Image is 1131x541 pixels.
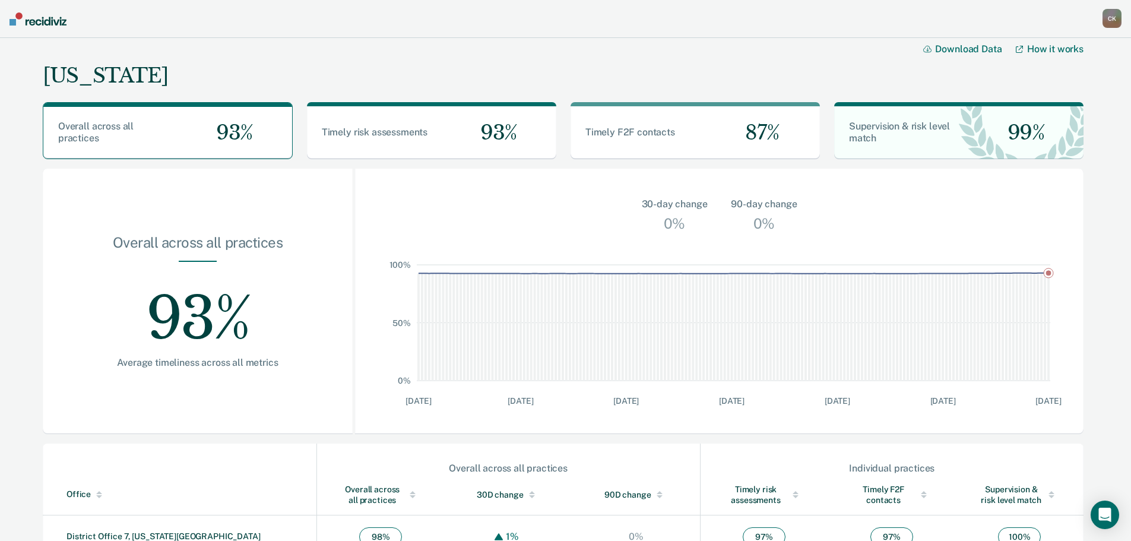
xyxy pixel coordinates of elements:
[828,474,955,515] th: Toggle SortBy
[66,531,261,541] a: District Office 7, [US_STATE][GEOGRAPHIC_DATA]
[468,489,549,500] div: 30D change
[43,474,316,515] th: Toggle SortBy
[58,121,134,144] span: Overall across all practices
[956,474,1084,515] th: Toggle SortBy
[661,211,688,235] div: 0%
[341,484,421,505] div: Overall across all practices
[572,474,700,515] th: Toggle SortBy
[851,484,932,505] div: Timely F2F contacts
[596,489,676,500] div: 90D change
[81,357,315,368] div: Average timeliness across all metrics
[316,474,444,515] th: Toggle SortBy
[1016,43,1084,55] a: How it works
[471,121,517,145] span: 93%
[613,396,639,406] text: [DATE]
[731,197,797,211] div: 90-day change
[318,463,699,474] div: Overall across all practices
[1091,501,1119,529] div: Open Intercom Messenger
[405,396,431,406] text: [DATE]
[207,121,253,145] span: 93%
[66,489,312,499] div: Office
[724,484,804,505] div: Timely risk assessments
[930,396,956,406] text: [DATE]
[719,396,745,406] text: [DATE]
[736,121,779,145] span: 87%
[700,474,828,515] th: Toggle SortBy
[998,121,1045,145] span: 99%
[9,12,66,26] img: Recidiviz
[750,211,778,235] div: 0%
[81,234,315,261] div: Overall across all practices
[585,126,675,138] span: Timely F2F contacts
[701,463,1083,474] div: Individual practices
[1103,9,1122,28] button: CK
[1035,396,1061,406] text: [DATE]
[980,484,1060,505] div: Supervision & risk level match
[43,64,168,88] div: [US_STATE]
[849,121,950,144] span: Supervision & risk level match
[825,396,850,406] text: [DATE]
[81,262,315,357] div: 93%
[1103,9,1122,28] div: C K
[322,126,427,138] span: Timely risk assessments
[923,43,1016,55] button: Download Data
[445,474,572,515] th: Toggle SortBy
[508,396,533,406] text: [DATE]
[642,197,708,211] div: 30-day change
